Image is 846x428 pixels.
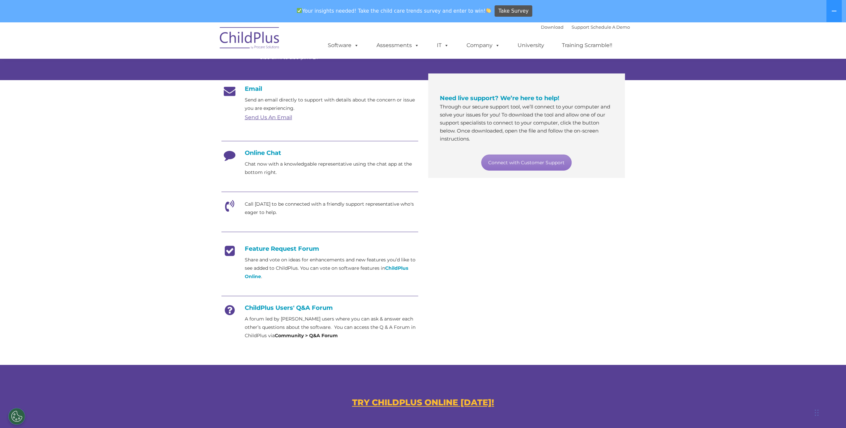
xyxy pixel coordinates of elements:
p: A forum led by [PERSON_NAME] users where you can ask & answer each other’s questions about the so... [245,315,418,340]
img: ✅ [297,8,302,13]
a: Training Scramble!! [555,39,619,52]
button: Cookies Settings [8,408,25,425]
a: Take Survey [495,5,532,17]
h4: Email [221,85,418,92]
a: TRY CHILDPLUS ONLINE [DATE]! [352,397,494,407]
a: Assessments [370,39,426,52]
div: Drag [815,403,819,423]
p: Chat now with a knowledgable representative using the chat app at the bottom right. [245,160,418,177]
a: University [511,39,551,52]
p: Through our secure support tool, we’ll connect to your computer and solve your issues for you! To... [440,103,613,143]
h4: Online Chat [221,149,418,157]
iframe: Chat Widget [813,396,846,428]
span: Take Survey [499,5,529,17]
a: IT [430,39,456,52]
p: Share and vote on ideas for enhancements and new features you’d like to see added to ChildPlus. Y... [245,256,418,281]
font: | [541,24,630,30]
h4: ChildPlus Users' Q&A Forum [221,304,418,311]
h4: Feature Request Forum [221,245,418,252]
a: Support [572,24,589,30]
span: Your insights needed! Take the child care trends survey and enter to win! [294,4,494,17]
a: Company [460,39,507,52]
a: Schedule A Demo [591,24,630,30]
a: ChildPlus Online [245,265,408,279]
span: Need live support? We’re here to help! [440,94,559,102]
p: Send an email directly to support with details about the concern or issue you are experiencing. [245,96,418,113]
img: 👏 [486,8,491,13]
a: Connect with Customer Support [481,155,572,171]
a: Send Us An Email [245,114,292,121]
a: Software [321,39,365,52]
a: Download [541,24,564,30]
strong: Community > Q&A Forum [275,333,338,339]
img: ChildPlus by Procare Solutions [216,22,283,56]
p: Call [DATE] to be connected with a friendly support representative who's eager to help. [245,200,418,217]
